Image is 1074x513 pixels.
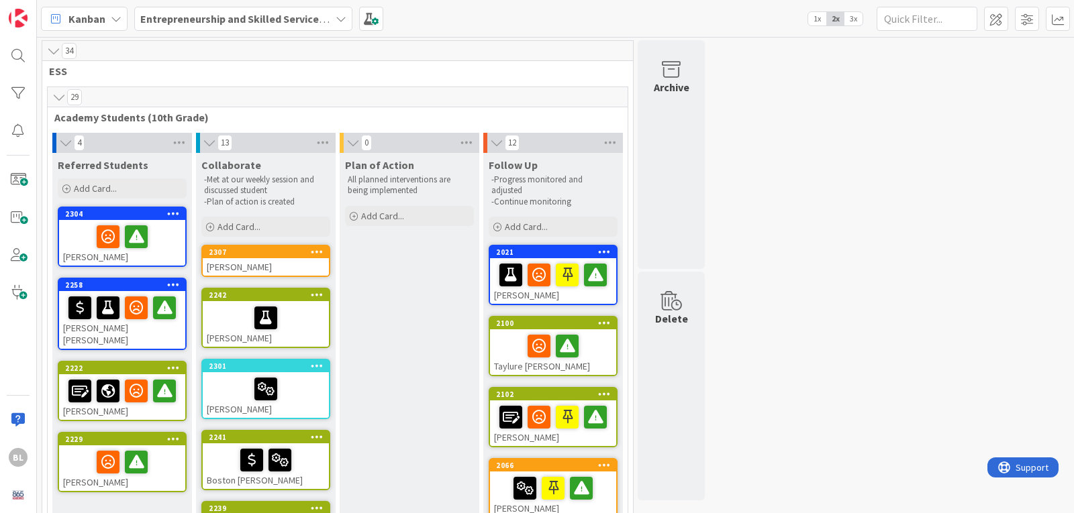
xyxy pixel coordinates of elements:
[217,221,260,233] span: Add Card...
[489,158,538,172] span: Follow Up
[203,360,329,418] div: 2301[PERSON_NAME]
[203,360,329,372] div: 2301
[491,174,615,196] p: -Progress monitored and adjusted
[59,433,185,491] div: 2229[PERSON_NAME]
[204,174,328,196] p: -Met at our weekly session and discussed student
[209,290,329,300] div: 2242
[490,258,616,304] div: [PERSON_NAME]
[361,210,404,222] span: Add Card...
[490,317,616,329] div: 2100
[490,317,616,375] div: 2100Taylure [PERSON_NAME]
[203,289,329,301] div: 2242
[65,209,185,219] div: 2304
[490,246,616,304] div: 2021[PERSON_NAME]
[654,79,689,95] div: Archive
[58,158,148,172] span: Referred Students
[203,301,329,347] div: [PERSON_NAME]
[28,2,61,18] span: Support
[74,182,117,194] span: Add Card...
[361,135,372,151] span: 0
[217,135,232,151] span: 13
[54,111,611,124] span: Academy Students (10th Grade)
[203,289,329,347] div: 2242[PERSON_NAME]
[496,247,616,257] div: 2021
[65,363,185,373] div: 2222
[203,246,329,258] div: 2307
[808,12,826,25] span: 1x
[345,158,414,172] span: Plan of Action
[65,280,185,290] div: 2258
[65,435,185,444] div: 2229
[490,388,616,400] div: 2102
[203,372,329,418] div: [PERSON_NAME]
[490,329,616,375] div: Taylure [PERSON_NAME]
[203,258,329,276] div: [PERSON_NAME]
[140,12,469,25] b: Entrepreneurship and Skilled Services Interventions - [DATE]-[DATE]
[74,135,85,151] span: 4
[490,400,616,446] div: [PERSON_NAME]
[496,390,616,399] div: 2102
[203,443,329,489] div: Boston [PERSON_NAME]
[826,12,844,25] span: 2x
[59,208,185,266] div: 2304[PERSON_NAME]
[49,64,616,78] span: ESS
[9,486,28,504] img: avatar
[59,374,185,420] div: [PERSON_NAME]
[9,448,28,467] div: BL
[490,388,616,446] div: 2102[PERSON_NAME]
[67,89,82,105] span: 29
[844,12,863,25] span: 3x
[9,9,28,27] img: Visit kanbanzone.com
[203,431,329,443] div: 2241
[59,220,185,266] div: [PERSON_NAME]
[59,208,185,220] div: 2304
[59,433,185,445] div: 2229
[877,7,977,31] input: Quick Filter...
[203,246,329,276] div: 2307[PERSON_NAME]
[209,504,329,513] div: 2239
[59,362,185,374] div: 2222
[209,247,329,257] div: 2307
[59,291,185,349] div: [PERSON_NAME] [PERSON_NAME]
[496,461,616,470] div: 2066
[496,319,616,328] div: 2100
[490,246,616,258] div: 2021
[505,221,548,233] span: Add Card...
[655,310,688,327] div: Delete
[203,431,329,489] div: 2241Boston [PERSON_NAME]
[59,279,185,349] div: 2258[PERSON_NAME] [PERSON_NAME]
[59,362,185,420] div: 2222[PERSON_NAME]
[348,174,471,196] p: All planned interventions are being implemented
[505,135,520,151] span: 12
[490,459,616,471] div: 2066
[204,196,328,207] p: -Plan of action is created
[59,279,185,291] div: 2258
[68,11,105,27] span: Kanban
[201,158,261,172] span: Collaborate
[59,445,185,491] div: [PERSON_NAME]
[491,196,615,207] p: -Continue monitoring
[209,433,329,442] div: 2241
[209,361,329,371] div: 2301
[62,43,77,59] span: 34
